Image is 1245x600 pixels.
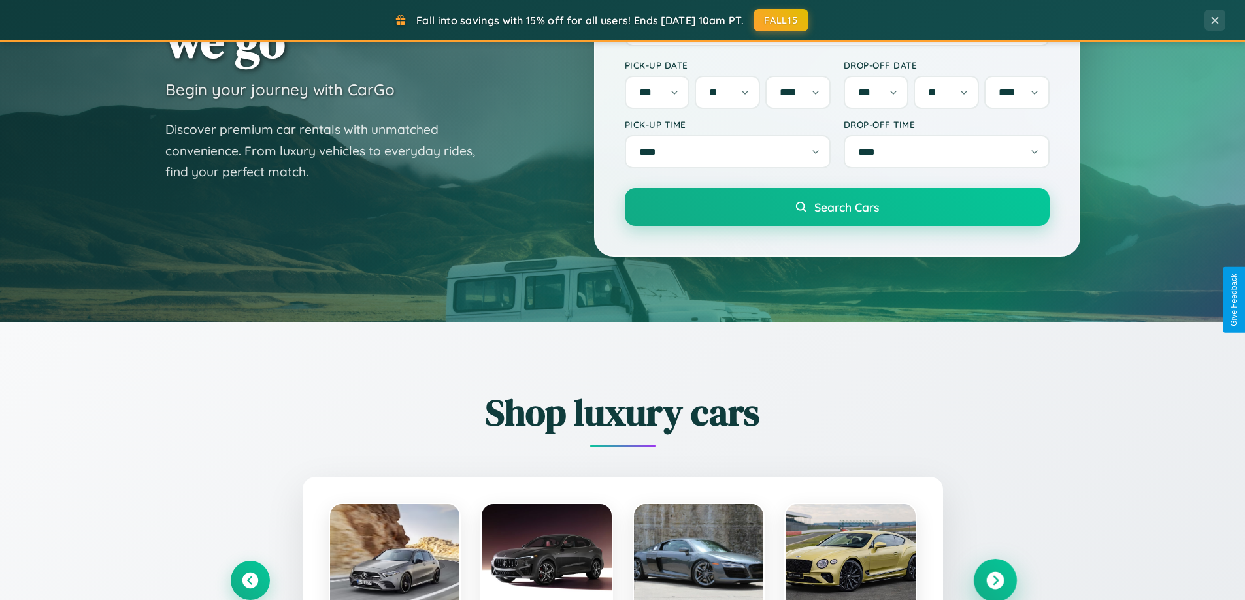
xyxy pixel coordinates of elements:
h3: Begin your journey with CarGo [165,80,395,99]
p: Discover premium car rentals with unmatched convenience. From luxury vehicles to everyday rides, ... [165,119,492,183]
label: Pick-up Time [625,119,831,130]
h2: Shop luxury cars [231,387,1015,437]
span: Search Cars [814,200,879,214]
label: Pick-up Date [625,59,831,71]
span: Fall into savings with 15% off for all users! Ends [DATE] 10am PT. [416,14,744,27]
button: Search Cars [625,188,1050,226]
label: Drop-off Time [844,119,1050,130]
button: FALL15 [754,9,808,31]
div: Give Feedback [1229,274,1238,326]
label: Drop-off Date [844,59,1050,71]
